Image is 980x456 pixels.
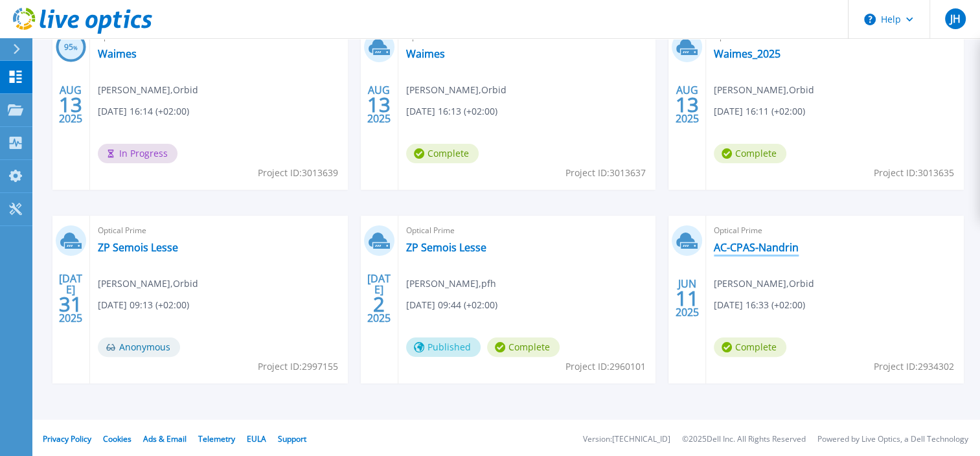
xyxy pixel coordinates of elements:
span: JH [950,14,960,24]
li: Powered by Live Optics, a Dell Technology [817,435,968,444]
a: Telemetry [198,433,235,444]
div: [DATE] 2025 [367,275,391,322]
span: [DATE] 16:33 (+02:00) [714,298,805,312]
a: ZP Semois Lesse [406,241,486,254]
span: 13 [676,99,699,110]
div: AUG 2025 [58,81,83,128]
span: [DATE] 09:44 (+02:00) [406,298,497,312]
span: Project ID: 2960101 [565,359,646,374]
h3: 95 [56,40,86,55]
li: Version: [TECHNICAL_ID] [583,435,670,444]
a: Ads & Email [143,433,187,444]
span: Project ID: 3013637 [565,166,646,180]
a: Privacy Policy [43,433,91,444]
span: Complete [714,337,786,357]
span: Optical Prime [98,223,340,238]
div: AUG 2025 [675,81,700,128]
span: Project ID: 2934302 [874,359,954,374]
span: 31 [59,299,82,310]
span: [PERSON_NAME] , Orbid [714,277,814,291]
span: 13 [59,99,82,110]
span: 2 [373,299,385,310]
span: Published [406,337,481,357]
span: 11 [676,293,699,304]
span: [PERSON_NAME] , Orbid [714,83,814,97]
a: Waimes [406,47,445,60]
span: Optical Prime [406,223,648,238]
span: [PERSON_NAME] , pfh [406,277,496,291]
span: In Progress [98,144,177,163]
a: Waimes_2025 [714,47,781,60]
span: [PERSON_NAME] , Orbid [98,277,198,291]
span: Project ID: 3013639 [258,166,338,180]
span: [DATE] 16:13 (+02:00) [406,104,497,119]
span: Complete [487,337,560,357]
span: Project ID: 2997155 [258,359,338,374]
a: Waimes [98,47,137,60]
span: [DATE] 16:14 (+02:00) [98,104,189,119]
div: AUG 2025 [367,81,391,128]
div: JUN 2025 [675,275,700,322]
span: Anonymous [98,337,180,357]
a: Support [278,433,306,444]
span: [DATE] 16:11 (+02:00) [714,104,805,119]
span: Complete [406,144,479,163]
span: % [73,44,78,51]
a: AC-CPAS-Nandrin [714,241,799,254]
span: [PERSON_NAME] , Orbid [98,83,198,97]
span: Optical Prime [714,223,956,238]
span: [PERSON_NAME] , Orbid [406,83,507,97]
span: Project ID: 3013635 [874,166,954,180]
a: Cookies [103,433,131,444]
li: © 2025 Dell Inc. All Rights Reserved [682,435,806,444]
a: ZP Semois Lesse [98,241,178,254]
span: Complete [714,144,786,163]
span: [DATE] 09:13 (+02:00) [98,298,189,312]
div: [DATE] 2025 [58,275,83,322]
a: EULA [247,433,266,444]
span: 13 [367,99,391,110]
